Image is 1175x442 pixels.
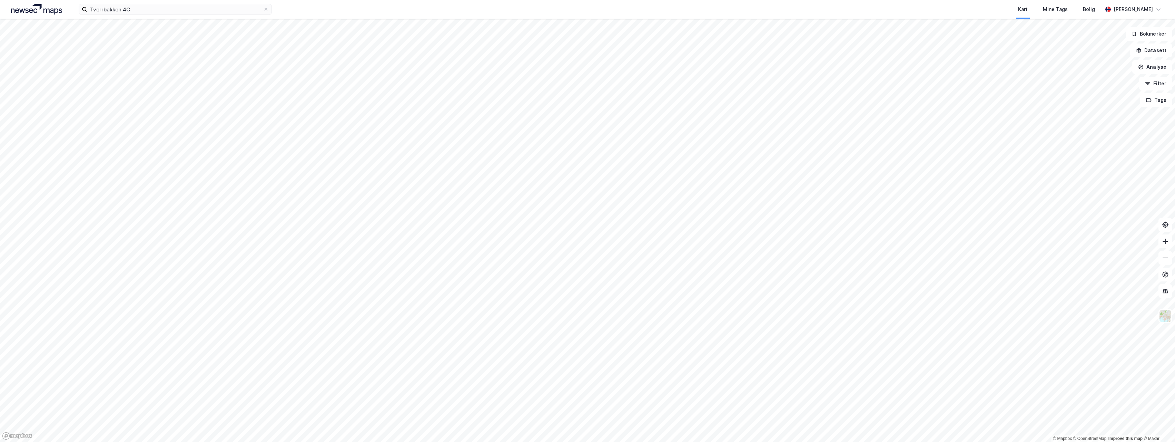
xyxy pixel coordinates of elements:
[1132,60,1172,74] button: Analyse
[1043,5,1068,13] div: Mine Tags
[1141,409,1175,442] div: Kontrollprogram for chat
[1083,5,1095,13] div: Bolig
[1053,436,1072,441] a: Mapbox
[87,4,263,15] input: Søk på adresse, matrikkel, gårdeiere, leietakere eller personer
[1126,27,1172,41] button: Bokmerker
[1130,44,1172,57] button: Datasett
[2,432,32,440] a: Mapbox homepage
[1159,309,1172,323] img: Z
[11,4,62,15] img: logo.a4113a55bc3d86da70a041830d287a7e.svg
[1114,5,1153,13] div: [PERSON_NAME]
[1139,77,1172,90] button: Filter
[1108,436,1143,441] a: Improve this map
[1141,409,1175,442] iframe: Chat Widget
[1140,93,1172,107] button: Tags
[1018,5,1028,13] div: Kart
[1073,436,1107,441] a: OpenStreetMap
